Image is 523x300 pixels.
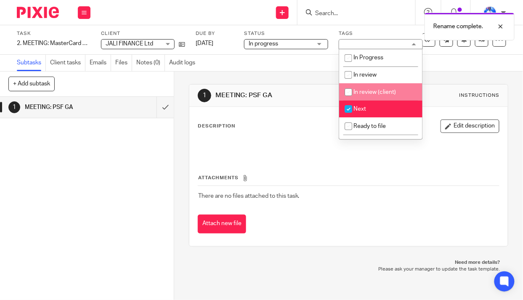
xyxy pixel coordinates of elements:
[17,7,59,18] img: Pixie
[8,77,55,91] button: + Add subtask
[244,30,328,37] label: Status
[197,266,500,273] p: Please ask your manager to update the task template.
[249,41,278,47] span: In progress
[136,55,165,71] a: Notes (0)
[197,259,500,266] p: Need more details?
[353,123,386,129] span: Ready to file
[101,30,185,37] label: Client
[25,101,107,114] h1: MEETING: PSF GA
[17,39,90,48] div: 2. MEETING: MasterCard Foundation
[483,6,497,19] img: WhatsApp%20Image%202022-01-17%20at%2010.26.43%20PM.jpeg
[17,30,90,37] label: Task
[196,30,234,37] label: Due by
[353,55,383,61] span: In Progress
[198,89,211,102] div: 1
[198,193,300,199] span: There are no files attached to this task.
[433,22,483,31] p: Rename complete.
[198,123,235,130] p: Description
[50,55,85,71] a: Client tasks
[353,72,377,78] span: In review
[169,55,199,71] a: Audit logs
[198,215,246,234] button: Attach new file
[441,119,499,133] button: Edit description
[459,92,499,99] div: Instructions
[17,55,46,71] a: Subtasks
[90,55,111,71] a: Emails
[8,101,20,113] div: 1
[198,175,239,180] span: Attachments
[106,41,153,47] span: JALI FINANCE Ltd
[216,91,367,100] h1: MEETING: PSF GA
[353,106,366,112] span: Next
[115,55,132,71] a: Files
[196,40,213,46] span: [DATE]
[353,89,396,95] span: In review (client)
